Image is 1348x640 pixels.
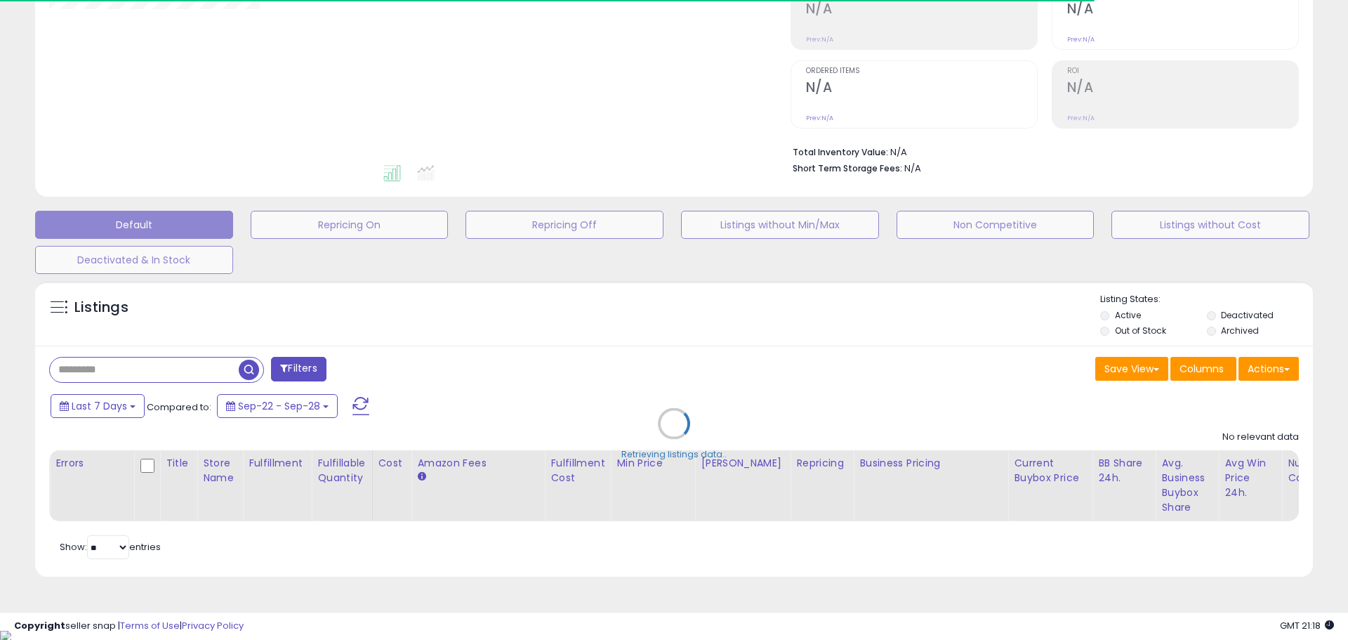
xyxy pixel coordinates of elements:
h2: N/A [1067,79,1298,98]
small: Prev: N/A [806,35,833,44]
a: Privacy Policy [182,619,244,632]
button: Deactivated & In Stock [35,246,233,274]
button: Repricing Off [465,211,663,239]
button: Non Competitive [897,211,1095,239]
span: N/A [904,162,921,175]
button: Listings without Min/Max [681,211,879,239]
span: 2025-10-6 21:18 GMT [1280,619,1334,632]
b: Total Inventory Value: [793,146,888,158]
b: Short Term Storage Fees: [793,162,902,174]
span: ROI [1067,67,1298,75]
strong: Copyright [14,619,65,632]
small: Prev: N/A [806,114,833,122]
h2: N/A [1067,1,1298,20]
h2: N/A [806,79,1037,98]
span: Ordered Items [806,67,1037,75]
div: Retrieving listings data.. [621,448,727,461]
div: seller snap | | [14,620,244,633]
button: Repricing On [251,211,449,239]
li: N/A [793,143,1288,159]
h2: N/A [806,1,1037,20]
button: Default [35,211,233,239]
small: Prev: N/A [1067,114,1095,122]
button: Listings without Cost [1111,211,1309,239]
a: Terms of Use [120,619,180,632]
small: Prev: N/A [1067,35,1095,44]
